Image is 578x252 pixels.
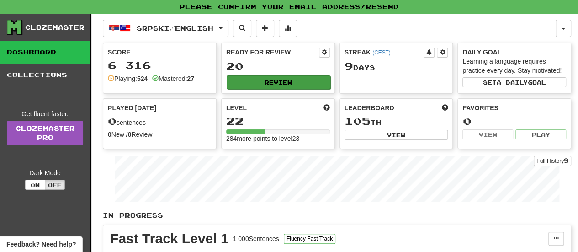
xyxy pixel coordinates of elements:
span: 9 [345,59,353,72]
div: Streak [345,48,424,57]
span: Srpski / English [137,24,213,32]
div: Dark Mode [7,168,83,177]
div: 20 [226,60,330,72]
div: th [345,115,448,127]
div: Ready for Review [226,48,319,57]
button: More stats [279,20,297,37]
button: Search sentences [233,20,251,37]
div: Learning a language requires practice every day. Stay motivated! [462,57,566,75]
span: Played [DATE] [108,103,156,113]
a: ClozemasterPro [7,121,83,145]
strong: 27 [187,75,194,82]
strong: 524 [137,75,148,82]
button: Play [515,129,566,139]
span: a daily [497,79,528,86]
span: Leaderboard [345,103,394,113]
a: Resend [366,3,399,11]
div: Get fluent faster. [7,109,83,118]
div: 284 more points to level 23 [226,134,330,143]
button: Srpski/English [103,20,228,37]
div: Fast Track Level 1 [110,232,228,246]
span: Open feedback widget [6,240,76,249]
div: Mastered: [152,74,194,83]
span: 105 [345,114,371,127]
div: Favorites [462,103,566,113]
span: 0 [108,114,117,127]
button: Seta dailygoal [462,77,566,87]
div: Daily Goal [462,48,566,57]
span: Level [226,103,247,113]
p: In Progress [103,211,571,220]
div: Day s [345,60,448,72]
button: View [462,129,513,139]
a: (CEST) [372,49,391,56]
button: Add sentence to collection [256,20,274,37]
div: 6 316 [108,59,212,71]
span: This week in points, UTC [441,103,448,113]
button: On [25,180,45,190]
div: 1 000 Sentences [233,234,279,243]
button: Off [45,180,65,190]
div: Clozemaster [25,23,85,32]
button: View [345,130,448,140]
div: New / Review [108,130,212,139]
div: Playing: [108,74,148,83]
div: sentences [108,115,212,127]
strong: 0 [128,131,132,138]
div: Score [108,48,212,57]
span: Score more points to level up [323,103,330,113]
strong: 0 [108,131,111,138]
div: 22 [226,115,330,127]
button: Review [227,75,330,89]
div: 0 [462,115,566,127]
button: Fluency Fast Track [284,234,335,244]
button: Full History [534,156,571,166]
